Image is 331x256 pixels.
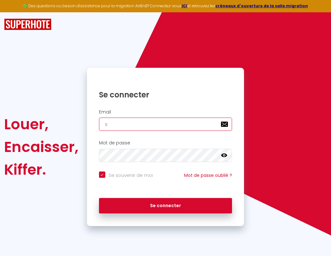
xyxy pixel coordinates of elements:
[184,172,232,178] a: Mot de passe oublié ?
[99,118,232,131] input: Ton Email
[99,90,232,100] h1: Se connecter
[4,136,78,158] div: Encaisser,
[4,158,78,181] div: Kiffer.
[99,198,232,214] button: Se connecter
[182,3,187,9] a: ICI
[99,109,232,115] h2: Email
[4,19,51,30] img: SuperHote logo
[5,3,24,21] button: Ouvrir le widget de chat LiveChat
[4,113,78,136] div: Louer,
[215,3,308,9] a: créneaux d'ouverture de la salle migration
[99,140,232,146] h2: Mot de passe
